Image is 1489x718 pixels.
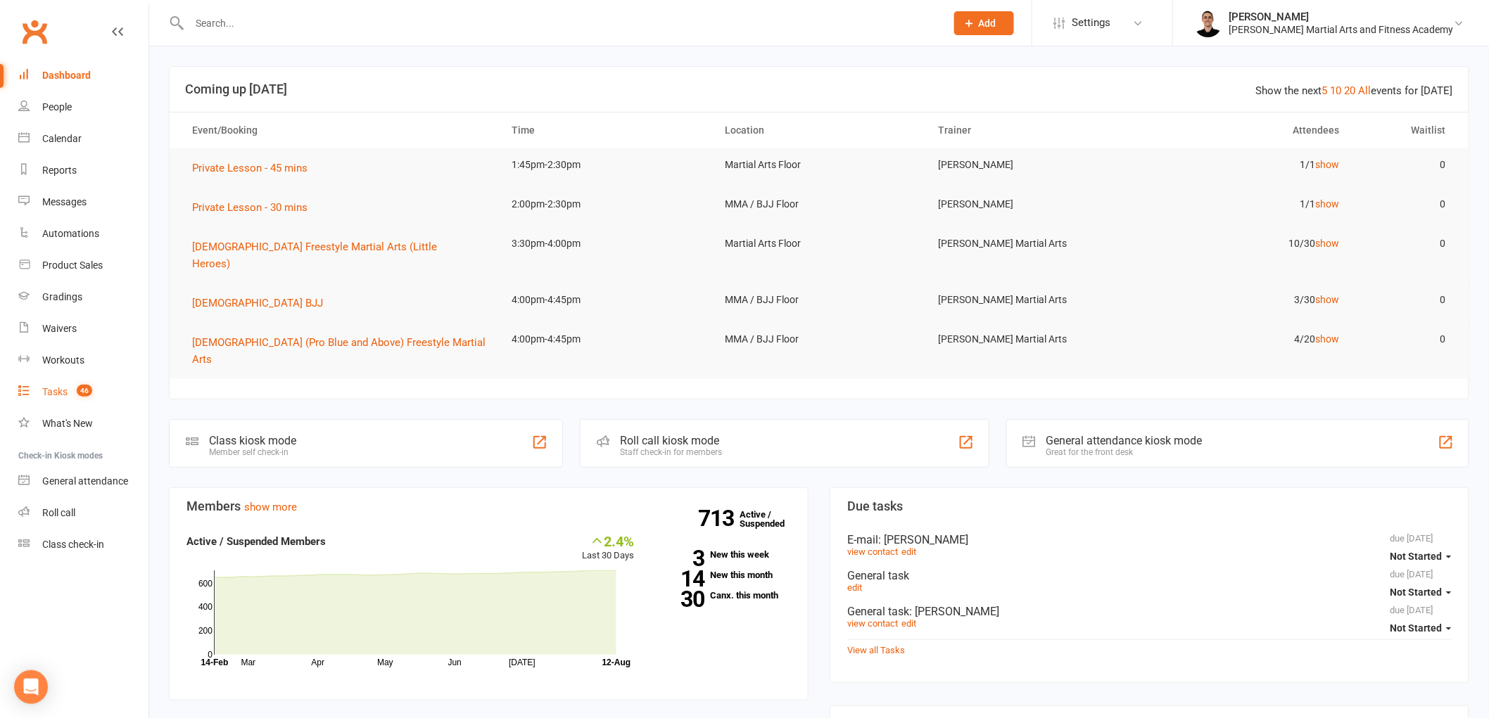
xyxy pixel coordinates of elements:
a: edit [901,546,916,557]
td: 1:45pm-2:30pm [500,148,713,181]
h3: Members [186,499,791,513]
a: 20 [1345,84,1356,97]
a: show [1315,333,1339,345]
a: edit [847,582,862,593]
th: Waitlist [1352,113,1458,148]
a: People [18,91,148,123]
div: General attendance [42,475,128,487]
div: [PERSON_NAME] Martial Arts and Fitness Academy [1229,23,1454,36]
a: Automations [18,218,148,250]
div: General attendance kiosk mode [1046,434,1203,447]
td: Martial Arts Floor [712,148,925,181]
a: view contact [847,618,898,629]
span: [DEMOGRAPHIC_DATA] Freestyle Martial Arts (Little Heroes) [192,241,437,270]
button: Add [954,11,1014,35]
td: 0 [1352,188,1458,221]
button: [DEMOGRAPHIC_DATA] BJJ [192,295,333,312]
div: Last 30 Days [583,533,635,563]
a: Dashboard [18,60,148,91]
th: Event/Booking [179,113,500,148]
th: Attendees [1139,113,1352,148]
span: Not Started [1390,586,1443,598]
td: 2:00pm-2:30pm [500,188,713,221]
td: [PERSON_NAME] [925,148,1139,181]
div: E-mail [847,533,1452,546]
td: Martial Arts Floor [712,227,925,260]
div: Class kiosk mode [209,434,296,447]
a: Roll call [18,497,148,529]
span: : [PERSON_NAME] [909,605,999,618]
span: Private Lesson - 45 mins [192,162,308,174]
td: 4/20 [1139,323,1352,356]
strong: 713 [698,508,740,529]
a: Calendar [18,123,148,155]
div: Dashboard [42,70,91,81]
td: 1/1 [1139,188,1352,221]
a: Clubworx [17,14,52,49]
span: [DEMOGRAPHIC_DATA] BJJ [192,297,323,309]
td: MMA / BJJ Floor [712,323,925,356]
span: Settings [1072,7,1110,39]
a: Product Sales [18,250,148,281]
strong: 14 [656,568,705,589]
a: 5 [1322,84,1328,97]
div: Open Intercom Messenger [14,670,48,704]
th: Time [500,113,713,148]
a: 713Active / Suspended [740,499,801,539]
span: Add [979,18,996,29]
button: [DEMOGRAPHIC_DATA] (Pro Blue and Above) Freestyle Martial Arts [192,334,487,368]
a: show [1315,294,1339,305]
div: Great for the front desk [1046,447,1203,457]
button: Private Lesson - 45 mins [192,160,317,177]
span: [DEMOGRAPHIC_DATA] (Pro Blue and Above) Freestyle Martial Arts [192,336,486,366]
td: MMA / BJJ Floor [712,188,925,221]
a: show [1315,238,1339,249]
a: Class kiosk mode [18,529,148,560]
a: What's New [18,408,148,440]
div: Roll call [42,507,75,518]
div: Automations [42,228,99,239]
a: Reports [18,155,148,186]
td: MMA / BJJ Floor [712,283,925,316]
td: 1/1 [1139,148,1352,181]
strong: 3 [656,548,705,569]
td: 0 [1352,323,1458,356]
button: [DEMOGRAPHIC_DATA] Freestyle Martial Arts (Little Heroes) [192,238,487,272]
strong: 30 [656,589,705,610]
input: Search... [185,13,936,33]
a: Messages [18,186,148,218]
td: [PERSON_NAME] Martial Arts [925,323,1139,356]
a: view contact [847,546,898,557]
th: Location [712,113,925,148]
a: edit [901,618,916,629]
div: General task [847,569,1452,582]
td: 0 [1352,148,1458,181]
a: Tasks 46 [18,376,148,408]
a: 14New this month [656,570,791,579]
a: 3New this week [656,550,791,559]
a: View all Tasks [847,645,905,655]
strong: Active / Suspended Members [186,535,326,548]
td: 10/30 [1139,227,1352,260]
div: Reports [42,165,77,176]
a: All [1359,84,1371,97]
a: show [1315,198,1339,210]
td: 3:30pm-4:00pm [500,227,713,260]
div: Roll call kiosk mode [620,434,722,447]
td: [PERSON_NAME] [925,188,1139,221]
span: 46 [77,385,92,397]
h3: Due tasks [847,499,1452,513]
a: 30Canx. this month [656,591,791,600]
button: Not Started [1390,615,1452,641]
div: Product Sales [42,259,103,271]
div: Class check-in [42,539,104,550]
span: : [PERSON_NAME] [878,533,968,546]
button: Private Lesson - 30 mins [192,199,317,216]
span: Not Started [1390,622,1443,634]
a: show more [244,501,297,513]
span: Private Lesson - 30 mins [192,201,308,214]
span: Not Started [1390,551,1443,562]
a: Waivers [18,313,148,345]
th: Trainer [925,113,1139,148]
td: 0 [1352,283,1458,316]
